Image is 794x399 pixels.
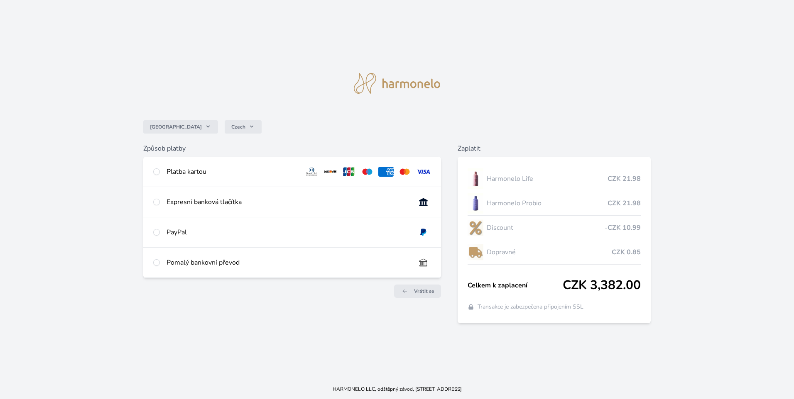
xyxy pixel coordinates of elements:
[468,168,483,189] img: CLEAN_LIFE_se_stinem_x-lo.jpg
[468,193,483,214] img: CLEAN_PROBIO_se_stinem_x-lo.jpg
[225,120,262,134] button: Czech
[416,197,431,207] img: onlineBanking_CZ.svg
[468,280,563,290] span: Celkem k zaplacení
[397,167,412,177] img: mc.svg
[354,73,440,94] img: logo.svg
[416,167,431,177] img: visa.svg
[231,124,245,130] span: Czech
[478,303,583,311] span: Transakce je zabezpečena připojením SSL
[458,144,651,153] h6: Zaplatit
[612,247,641,257] span: CZK 0.85
[394,285,441,298] a: Vrátit se
[468,242,483,263] img: delivery-lo.png
[360,167,375,177] img: maestro.svg
[487,198,608,208] span: Harmonelo Probio
[608,174,641,184] span: CZK 21.98
[487,247,612,257] span: Dopravné
[167,167,297,177] div: Platba kartou
[167,227,409,237] div: PayPal
[143,144,441,153] h6: Způsob platby
[605,223,641,233] span: -CZK 10.99
[143,120,218,134] button: [GEOGRAPHIC_DATA]
[487,174,608,184] span: Harmonelo Life
[416,258,431,268] img: bankTransfer_IBAN.svg
[487,223,605,233] span: Discount
[416,227,431,237] img: paypal.svg
[563,278,641,293] span: CZK 3,382.00
[304,167,319,177] img: diners.svg
[167,258,409,268] div: Pomalý bankovní převod
[341,167,357,177] img: jcb.svg
[414,288,434,294] span: Vrátit se
[468,217,483,238] img: discount-lo.png
[378,167,394,177] img: amex.svg
[323,167,338,177] img: discover.svg
[167,197,409,207] div: Expresní banková tlačítka
[150,124,202,130] span: [GEOGRAPHIC_DATA]
[608,198,641,208] span: CZK 21.98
